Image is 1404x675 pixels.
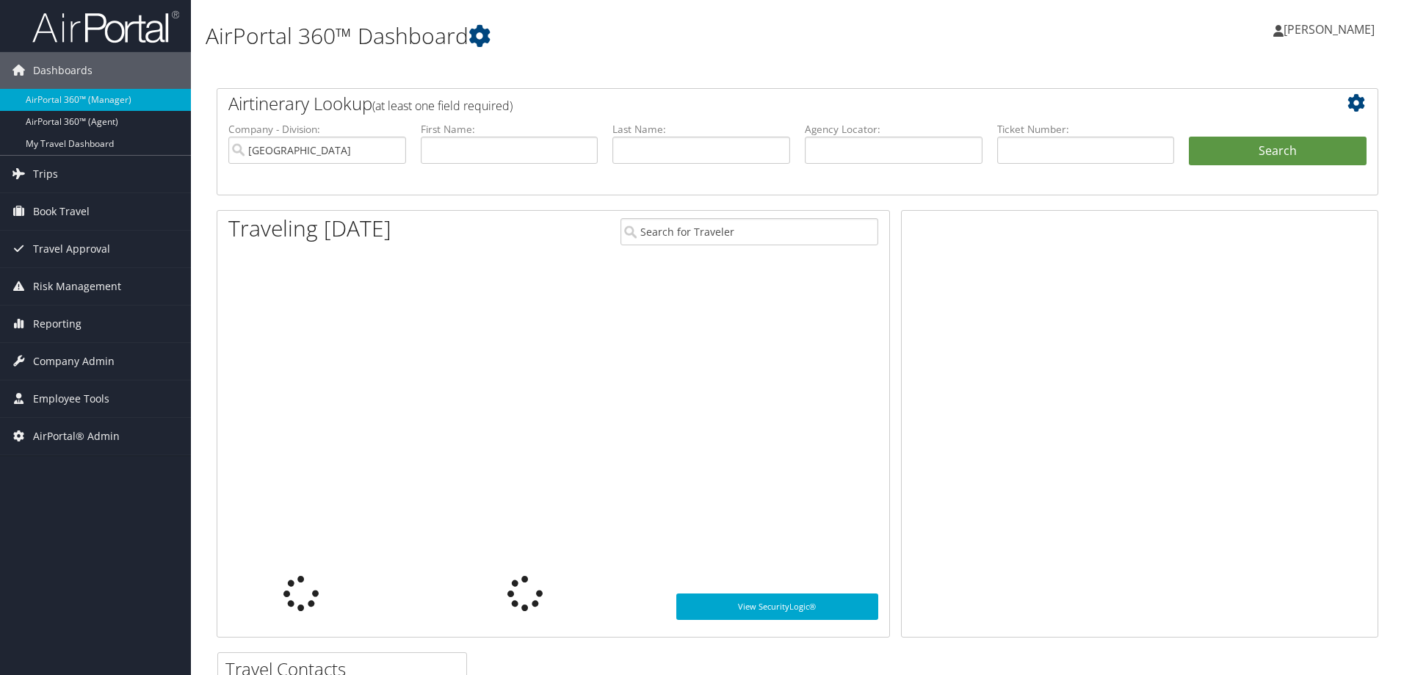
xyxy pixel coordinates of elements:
span: Book Travel [33,193,90,230]
button: Search [1189,137,1367,166]
h2: Airtinerary Lookup [228,91,1270,116]
h1: Traveling [DATE] [228,213,391,244]
span: Dashboards [33,52,93,89]
span: Employee Tools [33,380,109,417]
input: Search for Traveler [620,218,878,245]
span: [PERSON_NAME] [1284,21,1375,37]
span: Travel Approval [33,231,110,267]
label: Agency Locator: [805,122,983,137]
label: First Name: [421,122,598,137]
span: AirPortal® Admin [33,418,120,455]
a: View SecurityLogic® [676,593,878,620]
span: Risk Management [33,268,121,305]
a: [PERSON_NAME] [1273,7,1389,51]
h1: AirPortal 360™ Dashboard [206,21,995,51]
span: (at least one field required) [372,98,513,114]
label: Ticket Number: [997,122,1175,137]
span: Trips [33,156,58,192]
label: Last Name: [612,122,790,137]
span: Reporting [33,306,82,342]
span: Company Admin [33,343,115,380]
label: Company - Division: [228,122,406,137]
img: airportal-logo.png [32,10,179,44]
